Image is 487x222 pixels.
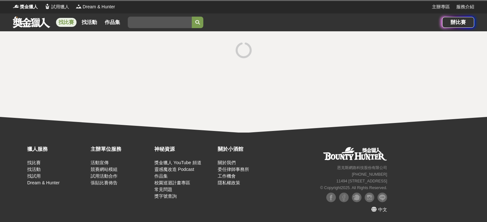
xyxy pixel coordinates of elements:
[154,194,177,199] a: 獎字號查詢
[44,3,51,10] img: Logo
[218,180,240,185] a: 隱私權政策
[154,173,168,179] a: 作品集
[51,4,69,10] span: 試用獵人
[218,167,249,172] a: 委任律師事務所
[56,18,77,27] a: 找比賽
[378,207,387,212] span: 中文
[83,4,115,10] span: Dream & Hunter
[218,160,236,165] a: 關於我們
[44,4,69,10] a: Logo試用獵人
[91,145,151,153] div: 主辦單位服務
[365,193,374,202] img: Instagram
[352,172,387,177] small: [PHONE_NUMBER]
[102,18,123,27] a: 作品集
[154,160,201,165] a: 獎金獵人 YouTube 頻道
[154,167,194,172] a: 靈感魔改造 Podcast
[337,165,387,170] small: 恩克斯網路科技股份有限公司
[76,4,115,10] a: LogoDream & Hunter
[337,179,387,183] small: 11494 [STREET_ADDRESS]
[154,180,190,185] a: 校園巡迴計畫專區
[27,160,41,165] a: 找比賽
[377,193,387,202] img: LINE
[326,193,336,202] img: Facebook
[339,193,349,202] img: Facebook
[91,160,109,165] a: 活動宣傳
[91,180,118,185] a: 張貼比賽佈告
[79,18,100,27] a: 找活動
[154,145,215,153] div: 神秘資源
[456,4,474,10] a: 服務介紹
[352,193,361,202] img: Plurk
[91,173,118,179] a: 試用活動合作
[27,145,87,153] div: 獵人服務
[13,3,19,10] img: Logo
[27,167,41,172] a: 找活動
[13,4,38,10] a: Logo獎金獵人
[20,4,38,10] span: 獎金獵人
[27,180,60,185] a: Dream & Hunter
[442,17,474,28] a: 辦比賽
[218,173,236,179] a: 工作機會
[76,3,82,10] img: Logo
[27,173,41,179] a: 找試用
[218,145,278,153] div: 關於小酒館
[91,167,118,172] a: 競賽網站模組
[320,186,387,190] small: © Copyright 2025 . All Rights Reserved.
[432,4,450,10] a: 主辦專區
[154,187,172,192] a: 常見問題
